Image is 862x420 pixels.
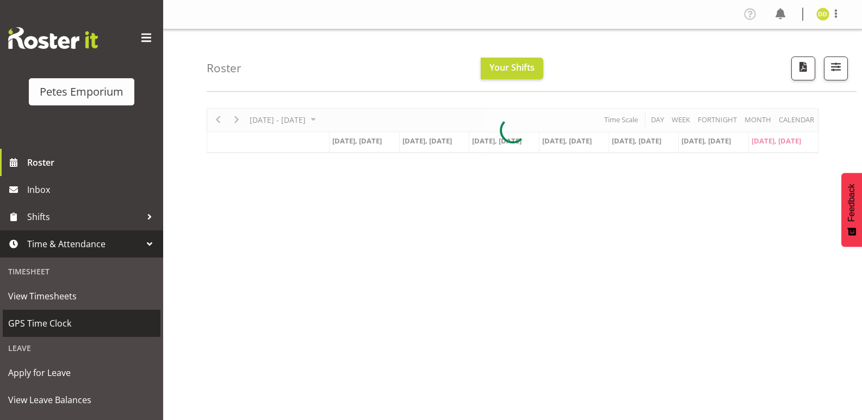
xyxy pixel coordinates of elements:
[3,337,160,359] div: Leave
[8,315,155,331] span: GPS Time Clock
[27,154,158,171] span: Roster
[8,365,155,381] span: Apply for Leave
[824,57,848,80] button: Filter Shifts
[8,27,98,49] img: Rosterit website logo
[847,184,857,222] span: Feedback
[3,386,160,413] a: View Leave Balances
[40,84,123,100] div: Petes Emporium
[27,236,141,252] span: Time & Attendance
[816,8,829,21] img: danielle-donselaar8920.jpg
[27,181,158,198] span: Inbox
[791,57,815,80] button: Download a PDF of the roster according to the set date range.
[3,359,160,386] a: Apply for Leave
[3,260,160,283] div: Timesheet
[8,288,155,304] span: View Timesheets
[841,173,862,247] button: Feedback - Show survey
[8,392,155,408] span: View Leave Balances
[3,310,160,337] a: GPS Time Clock
[481,58,543,79] button: Your Shifts
[27,209,141,225] span: Shifts
[489,61,535,73] span: Your Shifts
[3,283,160,310] a: View Timesheets
[207,62,241,74] h4: Roster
